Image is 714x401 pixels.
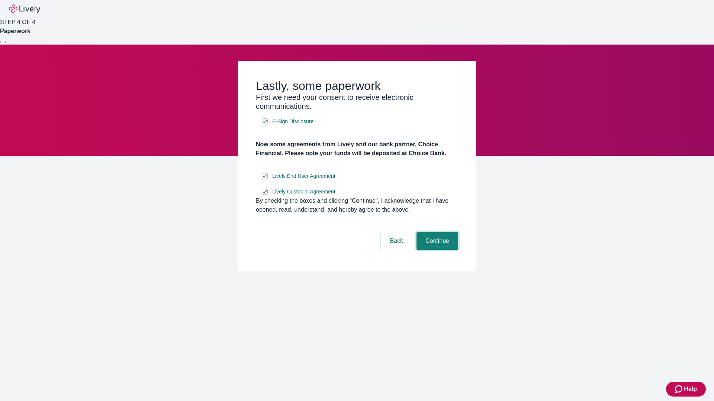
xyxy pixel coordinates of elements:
span: Lively End User Agreement [272,172,335,180]
img: Lively [9,4,40,13]
span: E-Sign Disclosure [272,118,313,125]
span: Lively Custodial Agreement [272,188,335,196]
button: Back [381,232,412,250]
svg: Zendesk support icon [675,385,684,394]
div: By checking the boxes and clicking “Continue", I acknowledge that I have opened, read, understand... [256,196,458,214]
span: Help [684,385,697,394]
a: e-sign disclosure document [271,117,315,126]
button: Zendesk support iconHelp [666,382,706,397]
h4: Now some agreements from Lively and our bank partner, Choice Financial. Please note your funds wi... [256,140,458,158]
a: e-sign disclosure document [271,172,337,181]
h2: Lastly, some paperwork [256,79,458,93]
h3: First we need your consent to receive electronic communications. [256,93,458,111]
button: Continue [416,232,458,250]
a: e-sign disclosure document [271,187,337,196]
